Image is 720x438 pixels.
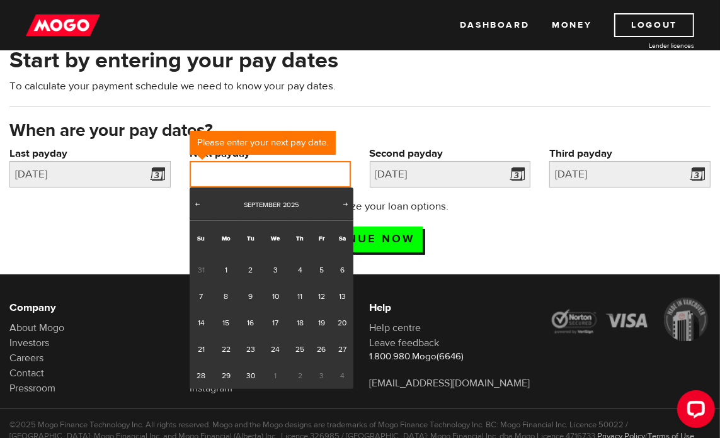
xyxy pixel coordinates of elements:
a: About Mogo [9,322,64,334]
span: Wednesday [271,234,280,242]
span: Prev [192,199,202,209]
a: 17 [262,310,288,336]
label: Third payday [549,146,711,161]
a: 15 [213,310,239,336]
a: Help centre [370,322,421,334]
a: 18 [289,310,312,336]
span: Thursday [296,234,304,242]
input: Continue now [297,227,423,252]
a: Next [340,199,352,211]
div: Please enter your next pay date. [190,131,336,155]
a: 21 [190,336,213,362]
span: 3 [312,362,331,389]
a: 22 [213,336,239,362]
a: 30 [239,362,262,389]
a: Careers [9,352,43,364]
a: 6 [331,257,353,283]
a: 3 [262,257,288,283]
span: 2 [289,362,312,389]
span: Saturday [339,234,346,242]
a: 13 [331,283,353,310]
a: 14 [190,310,213,336]
a: 26 [312,336,331,362]
h3: When are your pay dates? [9,121,711,141]
a: 25 [289,336,312,362]
h6: Help [370,300,531,315]
iframe: LiveChat chat widget [667,385,720,438]
a: 1 [213,257,239,283]
a: 28 [190,362,213,389]
a: 9 [239,283,262,310]
span: Next [341,199,351,209]
a: 7 [190,283,213,310]
span: 2025 [283,200,299,210]
a: 27 [331,336,353,362]
a: 23 [239,336,262,362]
a: 11 [289,283,312,310]
a: Investors [9,337,49,349]
a: Money [552,13,591,37]
a: 19 [312,310,331,336]
label: Second payday [370,146,531,161]
h2: Start by entering your pay dates [9,47,711,74]
a: 24 [262,336,288,362]
h6: Company [9,300,171,315]
span: 1 [262,362,288,389]
a: Dashboard [460,13,529,37]
a: 8 [213,283,239,310]
a: [EMAIL_ADDRESS][DOMAIN_NAME] [370,377,530,390]
a: Prev [191,199,203,211]
span: September [244,200,281,210]
a: Logout [614,13,694,37]
p: Next up: Customize your loan options. [249,199,471,214]
a: Contact [9,367,44,379]
a: Lender licences [600,41,694,50]
p: 1.800.980.Mogo(6646) [370,351,531,363]
a: 2 [239,257,262,283]
span: Tuesday [247,234,254,242]
a: 12 [312,283,331,310]
a: 10 [262,283,288,310]
span: 31 [190,257,213,283]
a: Pressroom [9,382,55,395]
span: Sunday [197,234,205,242]
span: Monday [222,234,231,242]
a: 29 [213,362,239,389]
img: mogo_logo-11ee424be714fa7cbb0f0f49df9e16ec.png [26,13,100,37]
span: 4 [331,362,353,389]
a: 5 [312,257,331,283]
span: Friday [319,234,324,242]
label: Last payday [9,146,171,161]
a: 20 [331,310,353,336]
a: Leave feedback [370,337,440,349]
a: 16 [239,310,262,336]
p: To calculate your payment schedule we need to know your pay dates. [9,79,711,94]
img: legal-icons-92a2ffecb4d32d839781d1b4e4802d7b.png [549,298,711,341]
a: 4 [289,257,312,283]
a: Instagram [190,382,232,395]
